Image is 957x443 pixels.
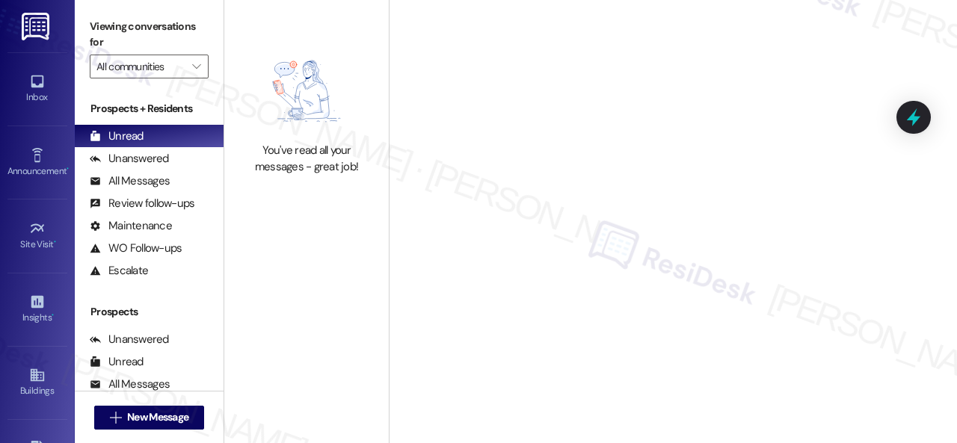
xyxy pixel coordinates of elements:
[7,289,67,329] a: Insights •
[75,101,224,117] div: Prospects + Residents
[67,164,69,174] span: •
[7,216,67,256] a: Site Visit •
[90,354,144,370] div: Unread
[90,128,144,144] div: Unread
[90,151,169,167] div: Unanswered
[90,218,172,234] div: Maintenance
[90,173,170,189] div: All Messages
[192,61,200,72] i: 
[90,377,170,392] div: All Messages
[90,15,209,55] label: Viewing conversations for
[247,47,366,136] img: empty-state
[96,55,185,78] input: All communities
[94,406,205,430] button: New Message
[127,409,188,425] span: New Message
[22,13,52,40] img: ResiDesk Logo
[90,332,169,347] div: Unanswered
[90,241,182,256] div: WO Follow-ups
[54,237,56,247] span: •
[75,304,224,320] div: Prospects
[241,143,372,175] div: You've read all your messages - great job!
[90,263,148,279] div: Escalate
[7,69,67,109] a: Inbox
[7,362,67,403] a: Buildings
[110,412,121,424] i: 
[90,196,194,211] div: Review follow-ups
[52,310,54,320] span: •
